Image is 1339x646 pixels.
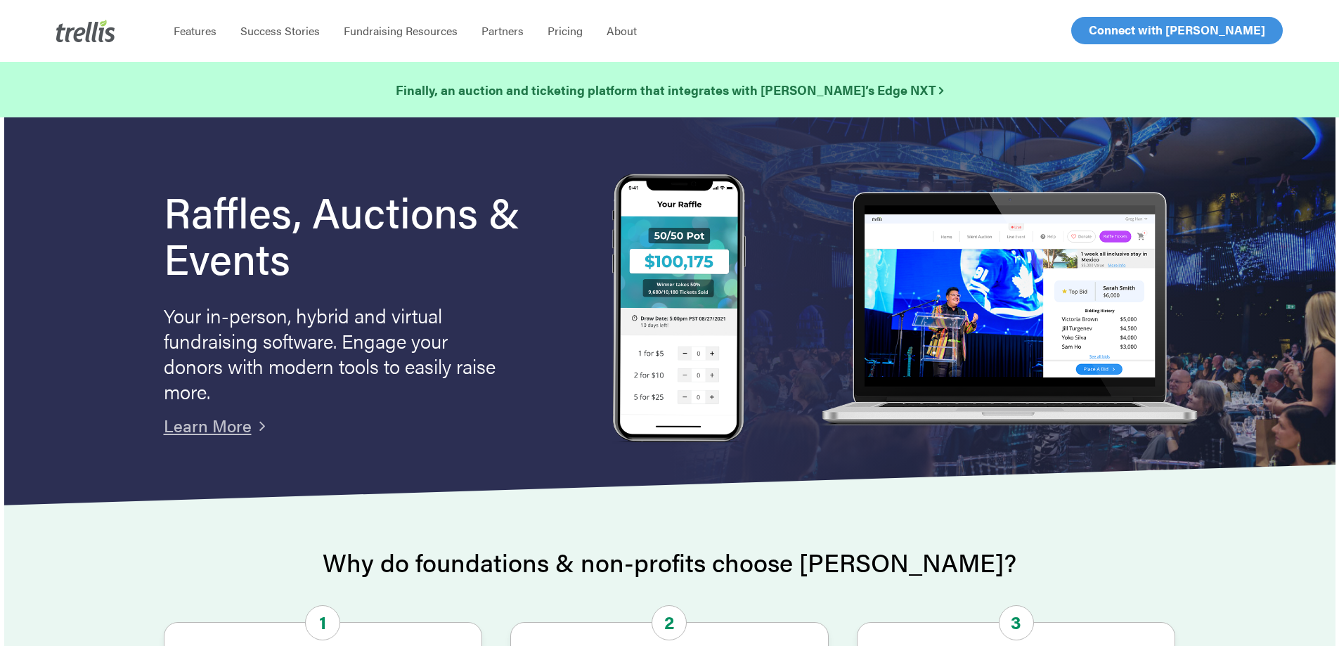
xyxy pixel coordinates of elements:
span: Success Stories [240,22,320,39]
a: Pricing [536,24,595,38]
strong: Finally, an auction and ticketing platform that integrates with [PERSON_NAME]’s Edge NXT [396,81,943,98]
span: 1 [305,605,340,640]
img: Trellis Raffles, Auctions and Event Fundraising [612,174,746,446]
p: Your in-person, hybrid and virtual fundraising software. Engage your donors with modern tools to ... [164,302,501,403]
span: Features [174,22,216,39]
a: Finally, an auction and ticketing platform that integrates with [PERSON_NAME]’s Edge NXT [396,80,943,100]
span: Fundraising Resources [344,22,458,39]
a: Learn More [164,413,252,437]
span: Pricing [548,22,583,39]
a: Partners [470,24,536,38]
a: Fundraising Resources [332,24,470,38]
span: 3 [999,605,1034,640]
a: Success Stories [228,24,332,38]
span: Connect with [PERSON_NAME] [1089,21,1265,38]
a: About [595,24,649,38]
a: Connect with [PERSON_NAME] [1071,17,1283,44]
img: Trellis [56,20,115,42]
h1: Raffles, Auctions & Events [164,188,559,280]
h2: Why do foundations & non-profits choose [PERSON_NAME]? [164,548,1176,576]
span: 2 [652,605,687,640]
img: rafflelaptop_mac_optim.png [814,192,1203,427]
span: About [607,22,637,39]
a: Features [162,24,228,38]
span: Partners [481,22,524,39]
